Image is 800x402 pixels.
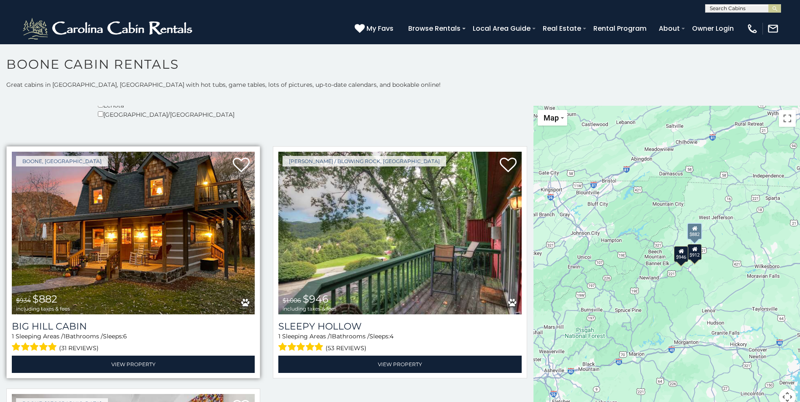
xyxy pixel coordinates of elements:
[330,332,332,340] span: 1
[12,332,14,340] span: 1
[278,356,521,373] a: View Property
[278,332,280,340] span: 1
[63,332,65,340] span: 1
[687,223,702,240] div: $882
[283,297,301,304] span: $1,006
[16,306,70,311] span: including taxes & fees
[355,23,396,34] a: My Favs
[404,21,465,36] a: Browse Rentals
[278,152,521,314] img: Sleepy Hollow
[12,356,255,373] a: View Property
[589,21,651,36] a: Rental Program
[12,332,255,354] div: Sleeping Areas / Bathrooms / Sleeps:
[500,157,517,174] a: Add to favorites
[390,332,393,340] span: 4
[674,246,688,262] div: $946
[538,110,567,126] button: Change map style
[469,21,535,36] a: Local Area Guide
[283,306,337,311] span: including taxes & fees
[12,152,255,314] img: Big Hill Cabin
[59,343,99,354] span: (31 reviews)
[12,152,255,314] a: Big Hill Cabin $934 $882 including taxes & fees
[233,157,250,174] a: Add to favorites
[32,293,57,305] span: $882
[303,293,329,305] span: $946
[278,321,521,332] a: Sleepy Hollow
[283,156,446,166] a: [PERSON_NAME] / Blowing Rock, [GEOGRAPHIC_DATA]
[98,110,234,119] div: [GEOGRAPHIC_DATA]/[GEOGRAPHIC_DATA]
[21,16,196,41] img: White-1-2.png
[278,152,521,314] a: Sleepy Hollow $1,006 $946 including taxes & fees
[687,244,702,260] div: $912
[366,23,393,34] span: My Favs
[544,113,559,122] span: Map
[655,21,684,36] a: About
[326,343,366,354] span: (53 reviews)
[16,297,31,304] span: $934
[12,321,255,332] a: Big Hill Cabin
[278,332,521,354] div: Sleeping Areas / Bathrooms / Sleeps:
[539,21,585,36] a: Real Estate
[688,21,738,36] a: Owner Login
[123,332,127,340] span: 6
[779,110,796,127] button: Toggle fullscreen view
[746,23,758,35] img: phone-regular-white.png
[767,23,779,35] img: mail-regular-white.png
[16,156,108,166] a: Boone, [GEOGRAPHIC_DATA]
